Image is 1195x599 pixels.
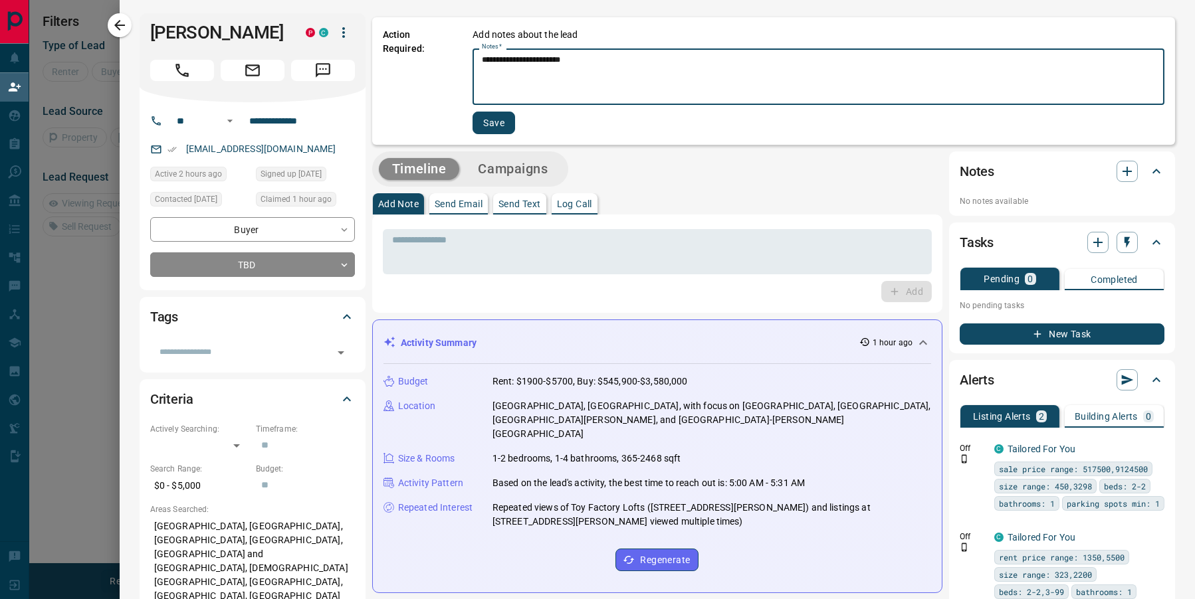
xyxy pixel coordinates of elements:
svg: Email Verified [167,145,177,154]
div: Wed Sep 17 2025 [150,167,249,185]
p: Repeated Interest [398,501,473,515]
p: Log Call [557,199,592,209]
span: Signed up [DATE] [261,167,322,181]
p: Budget: [256,463,355,475]
a: Tailored For You [1008,444,1075,454]
p: 2 [1039,412,1044,421]
div: Notes [960,155,1164,187]
h1: [PERSON_NAME] [150,22,286,43]
p: No notes available [960,195,1164,207]
a: [EMAIL_ADDRESS][DOMAIN_NAME] [186,143,336,154]
div: Sun Jul 04 2021 [150,192,249,211]
p: Action Required: [383,28,453,134]
span: parking spots min: 1 [1067,497,1160,510]
div: TBD [150,252,355,277]
p: Send Text [498,199,541,209]
div: Tasks [960,226,1164,258]
p: $0 - $5,000 [150,475,249,497]
h2: Alerts [960,369,994,390]
label: Notes [482,43,502,51]
span: bathrooms: 1 [1076,585,1132,598]
span: beds: 2-2 [1104,479,1146,493]
p: Add notes about the lead [473,28,578,42]
p: [GEOGRAPHIC_DATA], [GEOGRAPHIC_DATA], with focus on [GEOGRAPHIC_DATA], [GEOGRAPHIC_DATA], [GEOGRA... [492,399,931,441]
h2: Tags [150,306,178,327]
div: Buyer [150,217,355,242]
p: Off [960,531,986,543]
button: Open [332,343,350,362]
p: Listing Alerts [973,412,1031,421]
p: Building Alerts [1075,412,1138,421]
span: size range: 323,2200 [999,568,1092,581]
span: Email [221,60,284,81]
div: property.ca [306,28,315,37]
span: Call [150,60,214,81]
div: Activity Summary1 hour ago [383,331,931,355]
p: 1 hour ago [873,337,913,349]
p: Rent: $1900-$5700, Buy: $545,900-$3,580,000 [492,375,688,388]
p: 1-2 bedrooms, 1-4 bathrooms, 365-2468 sqft [492,452,681,466]
button: Timeline [379,158,460,180]
p: Pending [984,274,1020,284]
button: Open [222,113,238,129]
span: Claimed 1 hour ago [261,193,332,206]
p: Repeated views of Toy Factory Lofts ([STREET_ADDRESS][PERSON_NAME]) and listings at [STREET_ADDRE... [492,501,931,529]
div: Criteria [150,383,355,415]
p: Based on the lead's activity, the best time to reach out is: 5:00 AM - 5:31 AM [492,476,805,490]
p: Budget [398,375,429,388]
span: Active 2 hours ago [155,167,222,181]
h2: Criteria [150,388,193,410]
span: rent price range: 1350,5500 [999,551,1125,564]
span: beds: 2-2,3-99 [999,585,1064,598]
div: condos.ca [994,444,1004,454]
div: condos.ca [994,533,1004,542]
p: Activity Pattern [398,476,463,490]
svg: Push Notification Only [960,454,969,464]
div: Tags [150,301,355,333]
p: 0 [1028,274,1033,284]
p: Timeframe: [256,423,355,435]
p: Completed [1091,275,1138,284]
div: Wed Jun 30 2021 [256,167,355,185]
p: Add Note [378,199,419,209]
p: Off [960,442,986,454]
span: size range: 450,3298 [999,479,1092,493]
p: Areas Searched: [150,503,355,515]
p: Send Email [435,199,483,209]
a: Tailored For You [1008,532,1075,543]
div: condos.ca [319,28,328,37]
h2: Notes [960,161,994,182]
span: Message [291,60,355,81]
p: Activity Summary [401,336,477,350]
p: 0 [1146,412,1151,421]
button: Save [473,112,515,134]
span: sale price range: 517500,9124500 [999,462,1148,475]
span: bathrooms: 1 [999,497,1055,510]
span: Contacted [DATE] [155,193,217,206]
button: New Task [960,323,1164,345]
svg: Push Notification Only [960,543,969,552]
button: Regenerate [615,549,699,571]
p: Location [398,399,435,413]
h2: Tasks [960,232,994,253]
p: Actively Searching: [150,423,249,435]
p: Search Range: [150,463,249,475]
div: Wed Sep 17 2025 [256,192,355,211]
p: Size & Rooms [398,452,455,466]
div: Alerts [960,364,1164,396]
button: Campaigns [465,158,561,180]
p: No pending tasks [960,296,1164,315]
